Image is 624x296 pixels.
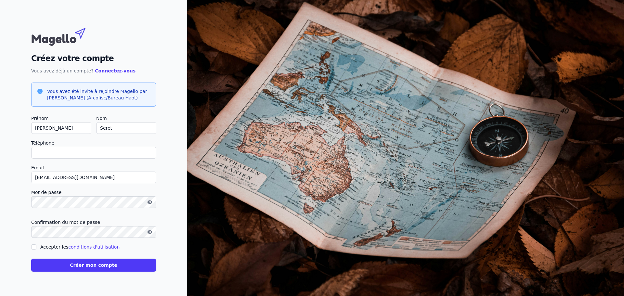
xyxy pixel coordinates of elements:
h3: Vous avez été invité à rejoindre Magello par [PERSON_NAME] (Arcofisc/Bureau Haot) [47,88,150,101]
a: conditions d'utilisation [68,244,120,250]
label: Confirmation du mot de passe [31,218,156,226]
img: Magello [31,25,99,47]
label: Mot de passe [31,188,156,196]
label: Email [31,164,156,172]
label: Nom [96,114,156,122]
button: Créer mon compte [31,259,156,272]
label: Prénom [31,114,91,122]
label: Accepter les [40,244,120,250]
label: Téléphone [31,139,156,147]
a: Connectez-vous [95,68,136,73]
h2: Créez votre compte [31,53,156,64]
p: Vous avez déjà un compte? [31,67,156,75]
